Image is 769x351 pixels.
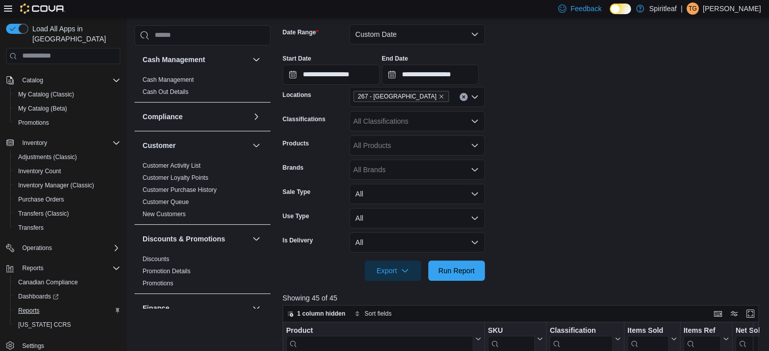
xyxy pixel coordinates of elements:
a: Promotions [143,280,173,287]
label: Locations [283,91,311,99]
span: Reports [18,307,39,315]
span: Inventory Count [14,165,120,177]
label: Brands [283,164,303,172]
button: Open list of options [471,141,479,149]
button: Catalog [18,74,47,86]
div: Classification [550,326,613,335]
label: Classifications [283,115,326,123]
button: Keyboard shortcuts [712,308,724,320]
span: Run Report [438,266,475,276]
button: My Catalog (Classic) [10,87,124,102]
span: Transfers [14,222,120,234]
span: Customer Queue [143,198,189,206]
button: Reports [18,262,48,274]
button: Open list of options [471,166,479,174]
span: Purchase Orders [14,193,120,206]
span: Reports [22,264,43,272]
span: Transfers (Classic) [18,210,69,218]
a: Reports [14,305,43,317]
a: Promotions [14,117,53,129]
button: Customer [143,140,248,151]
span: Washington CCRS [14,319,120,331]
a: Customer Purchase History [143,186,217,193]
a: Transfers (Classic) [14,208,73,220]
input: Dark Mode [610,4,631,14]
span: Promotions [18,119,49,127]
a: Customer Queue [143,198,189,206]
button: Compliance [250,111,262,123]
button: Run Report [428,261,485,281]
a: Transfers [14,222,48,234]
button: Discounts & Promotions [143,234,248,244]
button: Adjustments (Classic) [10,150,124,164]
button: Reports [10,304,124,318]
button: All [349,184,485,204]
button: Compliance [143,112,248,122]
label: Is Delivery [283,236,313,244]
input: Press the down key to open a popover containing a calendar. [283,65,380,85]
span: Export [371,261,415,281]
span: Inventory Count [18,167,61,175]
a: Canadian Compliance [14,276,82,288]
span: Inventory Manager (Classic) [18,181,94,189]
button: Finance [143,303,248,313]
button: Operations [18,242,56,254]
span: Dashboards [18,292,59,300]
button: Purchase Orders [10,192,124,207]
label: Sale Type [283,188,310,196]
input: Press the down key to open a popover containing a calendar. [382,65,479,85]
button: Open list of options [471,93,479,101]
button: Cash Management [143,55,248,65]
a: Inventory Count [14,165,65,177]
a: Customer Activity List [143,162,201,169]
button: Display options [728,308,740,320]
span: Customer Purchase History [143,186,217,194]
div: Items Sold [627,326,669,335]
div: Product [286,326,473,335]
span: Adjustments (Classic) [18,153,77,161]
button: Export [365,261,421,281]
a: Adjustments (Classic) [14,151,81,163]
button: Promotions [10,116,124,130]
a: Discounts [143,256,169,263]
a: Promotion Details [143,268,191,275]
button: Finance [250,302,262,314]
a: My Catalog (Beta) [14,103,71,115]
p: | [681,3,683,15]
a: Customer Loyalty Points [143,174,208,181]
button: Cash Management [250,54,262,66]
span: Reports [18,262,120,274]
span: Customer Activity List [143,162,201,170]
p: Spiritleaf [649,3,676,15]
a: Cash Out Details [143,88,189,95]
span: My Catalog (Classic) [18,90,74,98]
h3: Cash Management [143,55,205,65]
span: Load All Apps in [GEOGRAPHIC_DATA] [28,24,120,44]
span: Inventory Manager (Classic) [14,179,120,191]
button: My Catalog (Beta) [10,102,124,116]
span: Transfers (Classic) [14,208,120,220]
span: Promotion Details [143,267,191,275]
button: Transfers (Classic) [10,207,124,221]
h3: Compliance [143,112,183,122]
button: Transfers [10,221,124,235]
span: Canadian Compliance [14,276,120,288]
span: 267 - [GEOGRAPHIC_DATA] [358,91,436,102]
a: [US_STATE] CCRS [14,319,75,331]
span: Reports [14,305,120,317]
span: Catalog [22,76,43,84]
button: Custom Date [349,24,485,44]
button: Remove 267 - Cold Lake from selection in this group [438,93,444,99]
img: Cova [20,4,65,14]
span: Transfers [18,224,43,232]
button: Inventory [2,136,124,150]
span: Operations [18,242,120,254]
button: Clear input [460,93,468,101]
span: Purchase Orders [18,195,64,204]
span: Promotions [14,117,120,129]
h3: Discounts & Promotions [143,234,225,244]
span: Promotions [143,279,173,287]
